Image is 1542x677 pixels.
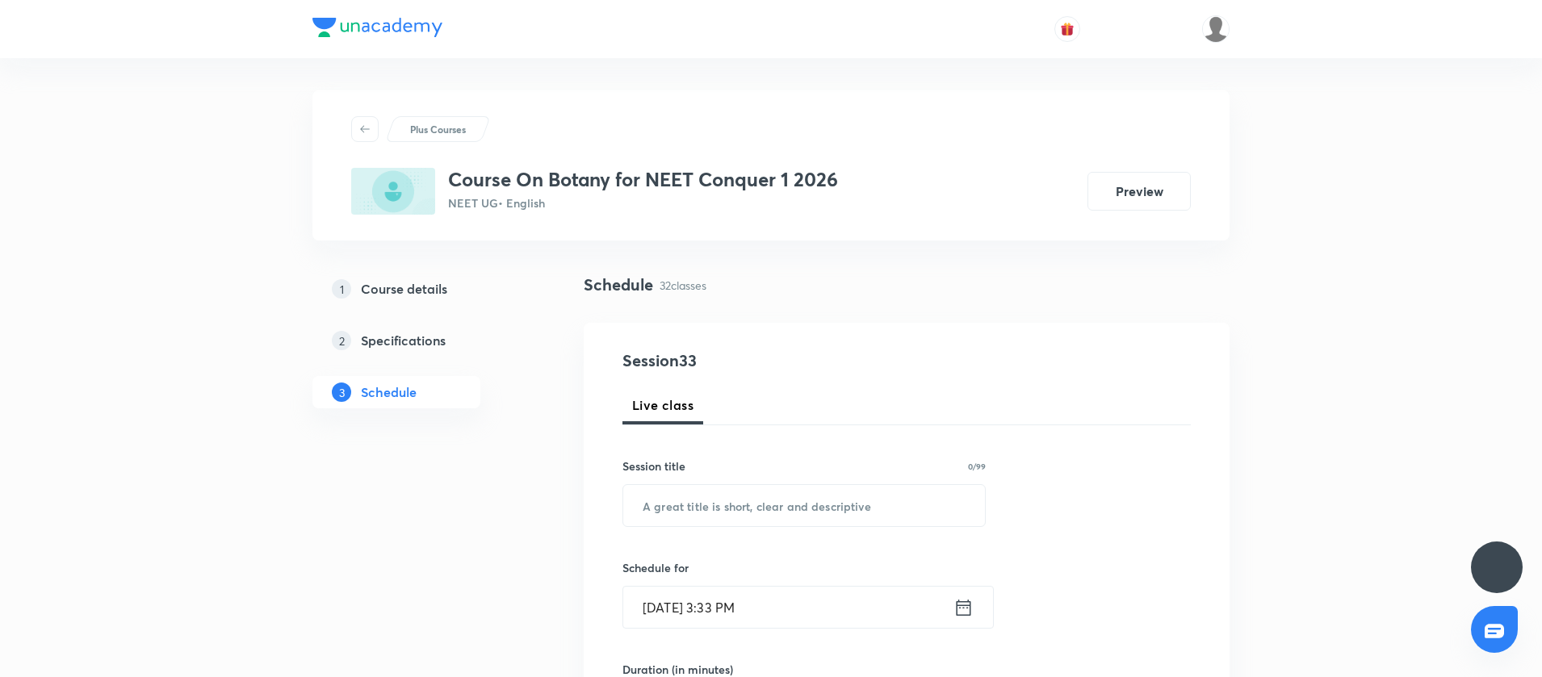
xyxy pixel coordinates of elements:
[968,462,986,470] p: 0/99
[332,331,351,350] p: 2
[584,273,653,297] h4: Schedule
[622,349,917,373] h4: Session 33
[622,458,685,474] h6: Session title
[361,279,447,299] h5: Course details
[312,324,532,357] a: 2Specifications
[332,279,351,299] p: 1
[1054,16,1080,42] button: avatar
[312,18,442,41] a: Company Logo
[632,395,693,415] span: Live class
[1487,558,1506,577] img: ttu
[361,331,446,350] h5: Specifications
[448,168,838,191] h3: Course On Botany for NEET Conquer 1 2026
[660,277,706,294] p: 32 classes
[332,382,351,402] p: 3
[410,122,466,136] p: Plus Courses
[1087,172,1191,211] button: Preview
[448,194,838,211] p: NEET UG • English
[1060,22,1075,36] img: avatar
[351,168,435,215] img: EA506E2F-CDC1-4720-A3A8-795E7388402D_plus.png
[312,273,532,305] a: 1Course details
[622,559,986,576] h6: Schedule for
[623,485,985,526] input: A great title is short, clear and descriptive
[312,18,442,37] img: Company Logo
[1202,15,1230,43] img: Huzaiff
[361,382,417,402] h5: Schedule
